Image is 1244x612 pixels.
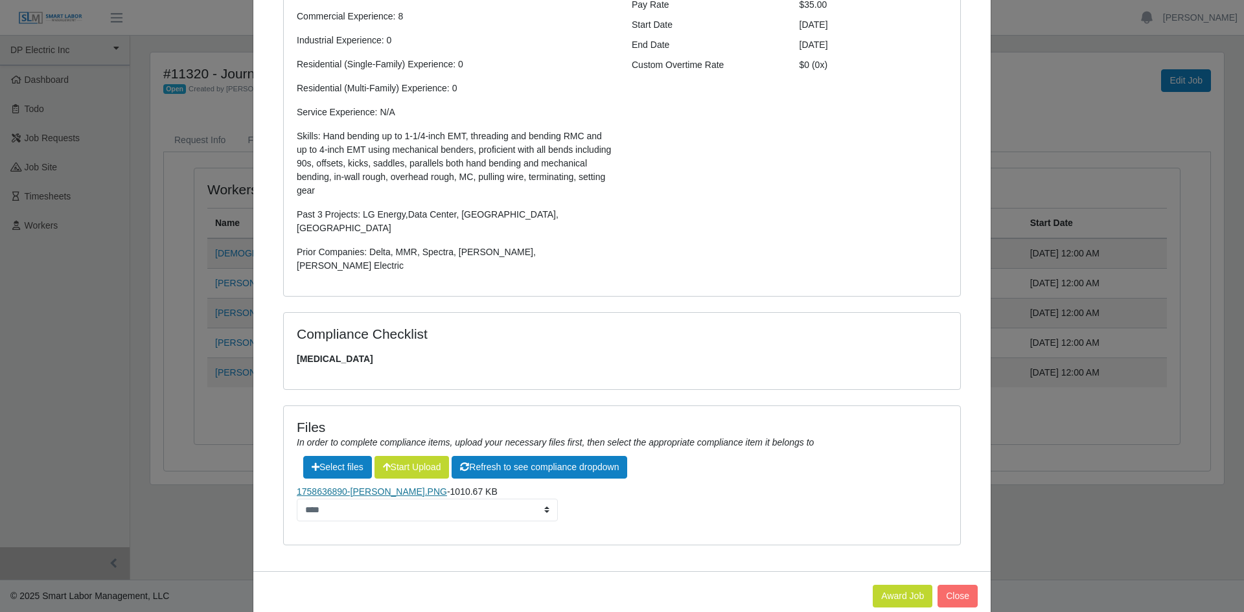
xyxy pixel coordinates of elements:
[297,34,612,47] p: Industrial Experience: 0
[297,437,814,448] i: In order to complete compliance items, upload your necessary files first, then select the appropr...
[297,58,612,71] p: Residential (Single-Family) Experience: 0
[297,208,612,235] p: Past 3 Projects: LG Energy,Data Center, [GEOGRAPHIC_DATA], [GEOGRAPHIC_DATA]
[452,456,627,479] button: Refresh to see compliance dropdown
[297,106,612,119] p: Service Experience: N/A
[622,38,790,52] div: End Date
[374,456,450,479] button: Start Upload
[800,40,828,50] span: [DATE]
[297,130,612,198] p: Skills: Hand bending up to 1-1/4-inch EMT, threading and bending RMC and up to 4-inch EMT using m...
[297,352,947,366] span: [MEDICAL_DATA]
[297,326,724,342] h4: Compliance Checklist
[297,82,612,95] p: Residential (Multi-Family) Experience: 0
[800,60,828,70] span: $0 (0x)
[622,58,790,72] div: Custom Overtime Rate
[297,419,947,435] h4: Files
[297,485,947,521] li: -
[297,486,447,497] a: 1758636890-[PERSON_NAME].PNG
[297,245,612,273] p: Prior Companies: Delta, MMR, Spectra, [PERSON_NAME], [PERSON_NAME] Electric
[303,456,372,479] span: Select files
[450,486,498,497] span: 1010.67 KB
